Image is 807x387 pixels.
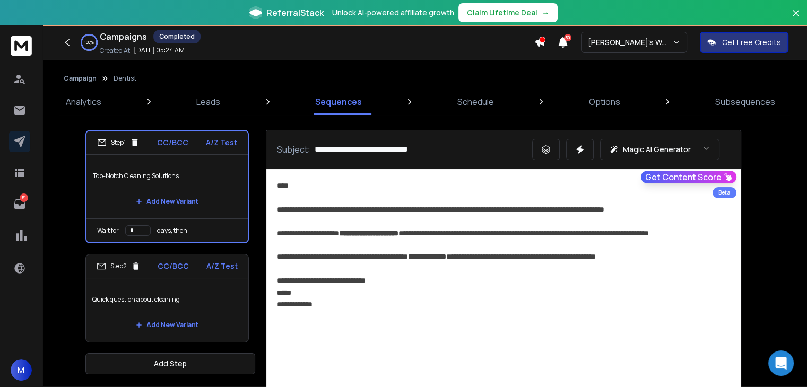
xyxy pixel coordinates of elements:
button: Campaign [64,74,97,83]
p: Leads [196,95,220,108]
p: Created At: [100,47,132,55]
p: Dentist [114,74,136,83]
div: Step 1 [97,138,140,147]
p: Subject: [277,143,310,156]
span: 50 [564,34,571,41]
a: 51 [9,193,30,215]
p: Unlock AI-powered affiliate growth [332,7,454,18]
a: Schedule [451,89,500,115]
button: Get Content Score [641,171,736,183]
p: Magic AI Generator [623,144,691,155]
a: Leads [190,89,227,115]
button: M [11,359,32,381]
button: Add Step [85,353,255,374]
p: [PERSON_NAME]'s Workspace [588,37,672,48]
p: A/Z Test [206,137,237,148]
p: Options [589,95,620,108]
p: Sequences [315,95,362,108]
p: [DATE] 05:24 AM [134,46,185,55]
a: Subsequences [709,89,782,115]
p: CC/BCC [157,137,188,148]
p: Top-Notch Cleaning Solutions. [93,161,241,191]
button: Add New Variant [127,314,207,336]
div: Completed [153,30,201,43]
button: Close banner [789,6,803,32]
p: days, then [157,226,187,235]
a: Options [583,89,627,115]
p: Analytics [66,95,101,108]
a: Sequences [309,89,368,115]
p: Quick question about cleaning [92,285,242,314]
p: Wait for [97,226,119,235]
div: Open Intercom Messenger [768,350,794,376]
p: Subsequences [715,95,775,108]
p: A/Z Test [206,261,238,271]
p: 51 [20,193,28,202]
li: Step1CC/BCCA/Z TestTop-Notch Cleaning Solutions.Add New VariantWait fordays, then [85,130,249,243]
span: → [542,7,549,18]
button: Magic AI Generator [600,139,719,160]
a: Analytics [59,89,108,115]
li: Step2CC/BCCA/Z TestQuick question about cleaningAdd New Variant [85,254,249,342]
button: Add New Variant [127,191,207,212]
button: Claim Lifetime Deal→ [458,3,558,22]
p: 100 % [84,39,94,46]
div: Step 2 [97,261,141,271]
button: Get Free Credits [700,32,788,53]
div: Beta [713,187,736,198]
p: Schedule [457,95,494,108]
h1: Campaigns [100,30,147,43]
p: CC/BCC [158,261,189,271]
p: Get Free Credits [722,37,781,48]
span: ReferralStack [266,6,324,19]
